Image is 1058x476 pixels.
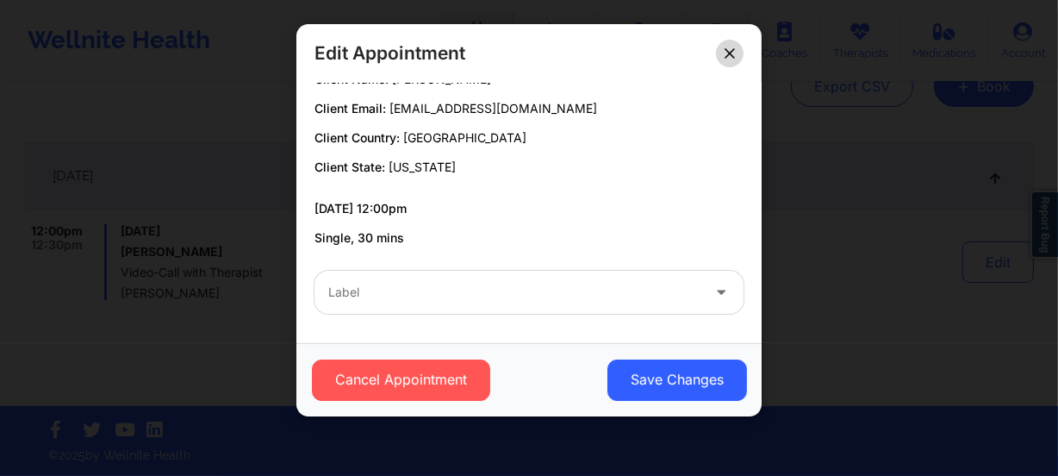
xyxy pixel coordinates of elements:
button: Cancel Appointment [312,360,490,401]
h2: Edit Appointment [314,41,465,65]
span: [GEOGRAPHIC_DATA] [403,130,526,145]
p: Single, 30 mins [314,229,744,247]
p: Client Country: [314,129,744,147]
p: [DATE] 12:00pm [314,200,744,217]
button: Save Changes [607,360,747,401]
span: [US_STATE] [389,160,456,174]
span: [EMAIL_ADDRESS][DOMAIN_NAME] [389,101,597,116]
p: Client State: [314,159,744,176]
p: Client Email: [314,100,744,117]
